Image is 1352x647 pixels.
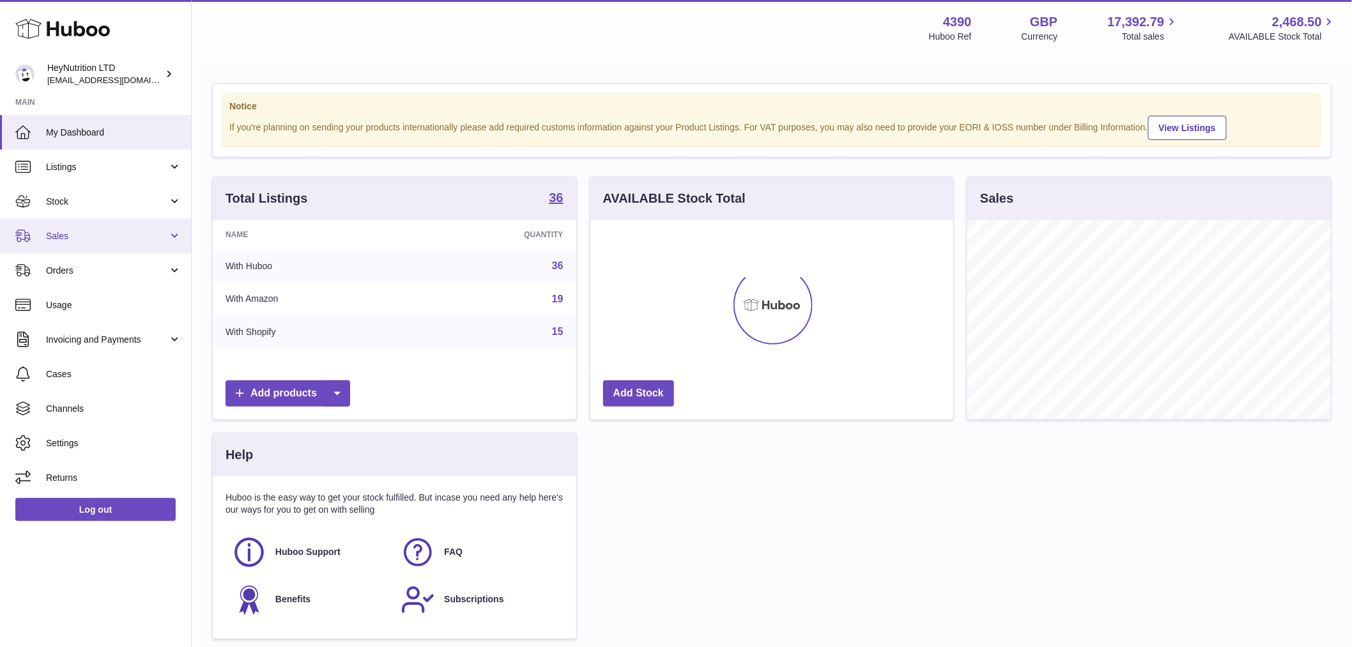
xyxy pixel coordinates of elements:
[46,196,168,208] span: Stock
[275,546,341,558] span: Huboo Support
[46,368,181,380] span: Cases
[444,546,463,558] span: FAQ
[226,446,253,464] h3: Help
[47,62,162,86] div: HeyNutrition LTD
[980,190,1013,207] h3: Sales
[15,498,176,521] a: Log out
[1229,13,1337,43] a: 2,468.50 AVAILABLE Stock Total
[1229,31,1337,43] span: AVAILABLE Stock Total
[1148,116,1227,140] a: View Listings
[1272,13,1322,31] span: 2,468.50
[229,114,1314,140] div: If you're planning on sending your products internationally please add required customs informati...
[401,535,557,570] a: FAQ
[1122,31,1179,43] span: Total sales
[46,127,181,139] span: My Dashboard
[229,100,1314,113] strong: Notice
[1022,31,1058,43] div: Currency
[401,582,557,617] a: Subscriptions
[411,220,576,249] th: Quantity
[1030,13,1057,31] strong: GBP
[226,492,564,516] p: Huboo is the easy way to get your stock fulfilled. But incase you need any help here's our ways f...
[929,31,972,43] div: Huboo Ref
[552,260,564,271] a: 36
[1107,13,1179,43] a: 17,392.79 Total sales
[444,593,503,605] span: Subscriptions
[213,283,411,316] td: With Amazon
[46,265,168,277] span: Orders
[1107,13,1164,31] span: 17,392.79
[552,293,564,304] a: 19
[15,65,35,84] img: info@heynutrition.com
[46,334,168,346] span: Invoicing and Payments
[46,403,181,415] span: Channels
[549,191,563,204] strong: 36
[213,249,411,283] td: With Huboo
[46,230,168,242] span: Sales
[603,190,746,207] h3: AVAILABLE Stock Total
[552,326,564,337] a: 15
[603,380,674,407] a: Add Stock
[46,437,181,449] span: Settings
[213,220,411,249] th: Name
[46,472,181,484] span: Returns
[213,315,411,348] td: With Shopify
[226,380,350,407] a: Add products
[226,190,308,207] h3: Total Listings
[275,593,311,605] span: Benefits
[232,535,388,570] a: Huboo Support
[47,75,188,85] span: [EMAIL_ADDRESS][DOMAIN_NAME]
[943,13,972,31] strong: 4390
[46,161,168,173] span: Listings
[549,191,563,207] a: 36
[232,582,388,617] a: Benefits
[46,299,181,311] span: Usage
